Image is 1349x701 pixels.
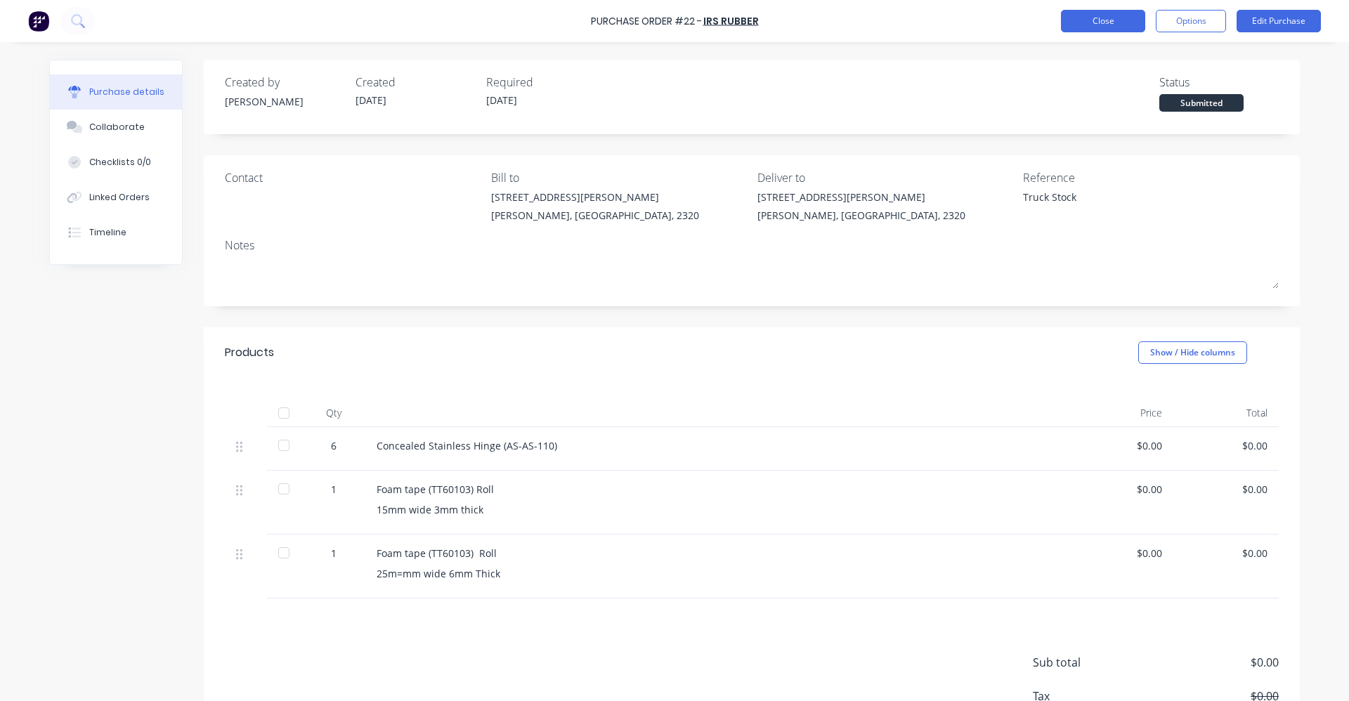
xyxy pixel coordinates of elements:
div: 25m=mm wide 6mm Thick [377,566,1057,581]
div: $0.00 [1185,482,1267,497]
button: Collaborate [50,110,182,145]
div: Price [1068,399,1173,427]
div: 1 [313,482,354,497]
div: $0.00 [1185,438,1267,453]
div: Notes [225,237,1279,254]
span: $0.00 [1138,654,1279,671]
div: Foam tape (TT60103) Roll [377,482,1057,497]
div: [PERSON_NAME], [GEOGRAPHIC_DATA], 2320 [491,208,699,223]
div: Submitted [1159,94,1244,112]
div: 6 [313,438,354,453]
button: Timeline [50,215,182,250]
textarea: Truck Stock [1023,190,1199,221]
div: 15mm wide 3mm thick [377,502,1057,517]
div: Timeline [89,226,126,239]
div: Status [1159,74,1279,91]
div: $0.00 [1079,546,1162,561]
button: Checklists 0/0 [50,145,182,180]
div: Reference [1023,169,1279,186]
button: Close [1061,10,1145,32]
button: Linked Orders [50,180,182,215]
div: [STREET_ADDRESS][PERSON_NAME] [757,190,965,204]
div: Contact [225,169,481,186]
span: Sub total [1033,654,1138,671]
div: Qty [302,399,365,427]
div: $0.00 [1079,438,1162,453]
div: Deliver to [757,169,1013,186]
button: Show / Hide columns [1138,341,1247,364]
button: Edit Purchase [1237,10,1321,32]
div: Total [1173,399,1279,427]
div: Collaborate [89,121,145,133]
div: [PERSON_NAME] [225,94,344,109]
div: $0.00 [1079,482,1162,497]
div: Products [225,344,274,361]
button: Purchase details [50,74,182,110]
div: Required [486,74,606,91]
div: 1 [313,546,354,561]
button: Options [1156,10,1226,32]
div: $0.00 [1185,546,1267,561]
div: Purchase details [89,86,164,98]
div: Linked Orders [89,191,150,204]
img: Factory [28,11,49,32]
div: Created [356,74,475,91]
div: [STREET_ADDRESS][PERSON_NAME] [491,190,699,204]
a: IRS Rubber [703,14,759,28]
div: Concealed Stainless Hinge (AS-AS-110) [377,438,1057,453]
div: Created by [225,74,344,91]
div: Checklists 0/0 [89,156,151,169]
div: [PERSON_NAME], [GEOGRAPHIC_DATA], 2320 [757,208,965,223]
div: Foam tape (TT60103) Roll [377,546,1057,561]
div: Purchase Order #22 - [591,14,702,29]
div: Bill to [491,169,747,186]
